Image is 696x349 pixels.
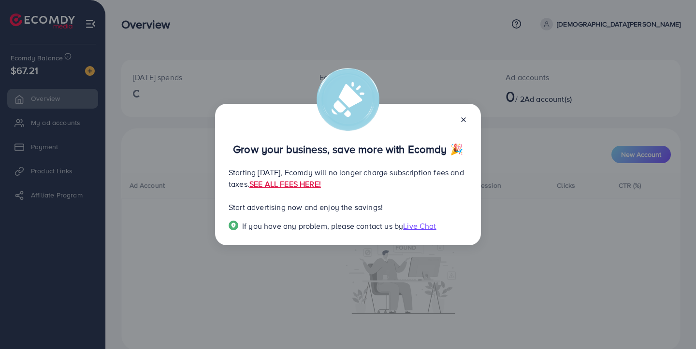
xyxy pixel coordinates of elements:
span: If you have any problem, please contact us by [242,221,403,231]
img: Popup guide [229,221,238,230]
p: Starting [DATE], Ecomdy will no longer charge subscription fees and taxes. [229,167,467,190]
img: alert [317,68,379,131]
p: Start advertising now and enjoy the savings! [229,201,467,213]
span: Live Chat [403,221,436,231]
a: SEE ALL FEES HERE! [249,179,321,189]
p: Grow your business, save more with Ecomdy 🎉 [229,143,467,155]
